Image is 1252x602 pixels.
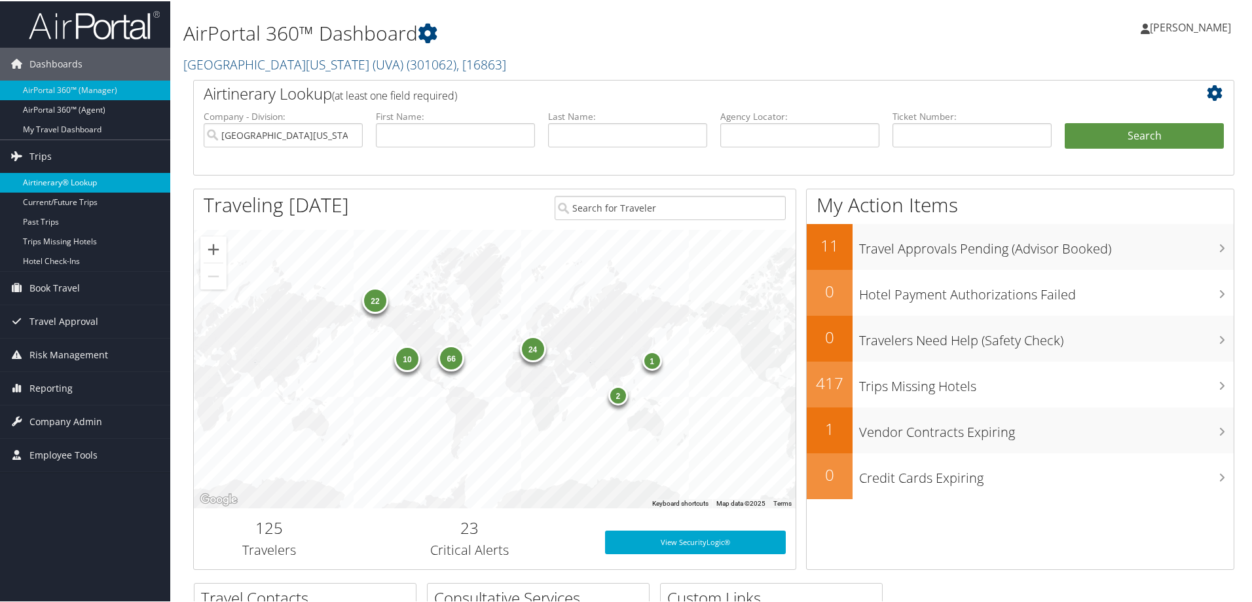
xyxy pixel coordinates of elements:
span: Employee Tools [29,438,98,470]
span: Reporting [29,371,73,404]
a: Terms (opens in new tab) [773,499,792,506]
div: 22 [362,286,388,312]
h3: Travelers Need Help (Safety Check) [859,324,1234,348]
a: 0Travelers Need Help (Safety Check) [807,314,1234,360]
label: Company - Division: [204,109,363,122]
h2: 417 [807,371,853,393]
h3: Travelers [204,540,335,558]
h2: 11 [807,233,853,255]
div: 24 [519,335,545,361]
h3: Critical Alerts [354,540,585,558]
div: 2 [608,385,627,404]
a: [GEOGRAPHIC_DATA][US_STATE] (UVA) [183,54,506,72]
a: 0Credit Cards Expiring [807,452,1234,498]
button: Zoom in [200,235,227,261]
a: [PERSON_NAME] [1141,7,1244,46]
a: 0Hotel Payment Authorizations Failed [807,269,1234,314]
span: Dashboards [29,47,83,79]
h2: 0 [807,279,853,301]
label: First Name: [376,109,535,122]
h2: 0 [807,325,853,347]
label: Ticket Number: [893,109,1052,122]
h1: AirPortal 360™ Dashboard [183,18,891,46]
h2: 1 [807,417,853,439]
img: Google [197,490,240,507]
h1: My Action Items [807,190,1234,217]
h2: 23 [354,516,585,538]
a: 417Trips Missing Hotels [807,360,1234,406]
h1: Traveling [DATE] [204,190,349,217]
span: Travel Approval [29,304,98,337]
h3: Credit Cards Expiring [859,461,1234,486]
a: 11Travel Approvals Pending (Advisor Booked) [807,223,1234,269]
span: Company Admin [29,404,102,437]
span: Map data ©2025 [716,499,765,506]
h3: Travel Approvals Pending (Advisor Booked) [859,232,1234,257]
button: Keyboard shortcuts [652,498,709,507]
button: Zoom out [200,262,227,288]
div: 10 [394,345,420,371]
h2: Airtinerary Lookup [204,81,1137,103]
div: 66 [438,344,464,370]
label: Agency Locator: [720,109,879,122]
span: Risk Management [29,337,108,370]
a: 1Vendor Contracts Expiring [807,406,1234,452]
span: Trips [29,139,52,172]
img: airportal-logo.png [29,9,160,39]
button: Search [1065,122,1224,148]
h2: 125 [204,516,335,538]
span: [PERSON_NAME] [1150,19,1231,33]
span: Book Travel [29,271,80,303]
label: Last Name: [548,109,707,122]
h3: Hotel Payment Authorizations Failed [859,278,1234,303]
span: (at least one field required) [332,87,457,102]
div: 1 [642,350,661,369]
span: ( 301062 ) [407,54,456,72]
span: , [ 16863 ] [456,54,506,72]
h2: 0 [807,462,853,485]
a: Open this area in Google Maps (opens a new window) [197,490,240,507]
h3: Vendor Contracts Expiring [859,415,1234,440]
a: View SecurityLogic® [605,529,786,553]
h3: Trips Missing Hotels [859,369,1234,394]
input: Search for Traveler [555,195,786,219]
